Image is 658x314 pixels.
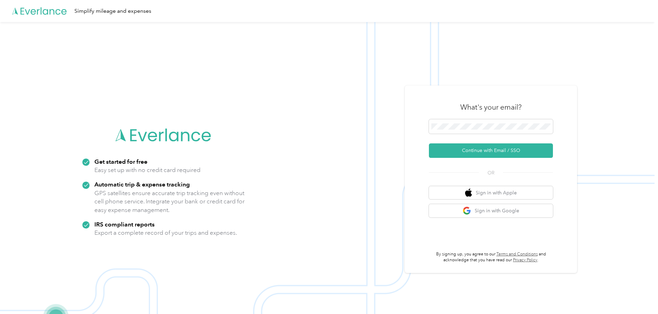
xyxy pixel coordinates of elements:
[94,181,190,188] strong: Automatic trip & expense tracking
[429,204,553,217] button: google logoSign in with Google
[74,7,151,16] div: Simplify mileage and expenses
[94,166,201,174] p: Easy set up with no credit card required
[465,189,472,197] img: apple logo
[429,251,553,263] p: By signing up, you agree to our and acknowledge that you have read our .
[429,143,553,158] button: Continue with Email / SSO
[463,206,471,215] img: google logo
[94,229,237,237] p: Export a complete record of your trips and expenses.
[94,189,245,214] p: GPS satellites ensure accurate trip tracking even without cell phone service. Integrate your bank...
[94,158,147,165] strong: Get started for free
[513,257,537,263] a: Privacy Policy
[429,186,553,200] button: apple logoSign in with Apple
[460,102,522,112] h3: What's your email?
[479,169,503,176] span: OR
[94,221,155,228] strong: IRS compliant reports
[496,252,538,257] a: Terms and Conditions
